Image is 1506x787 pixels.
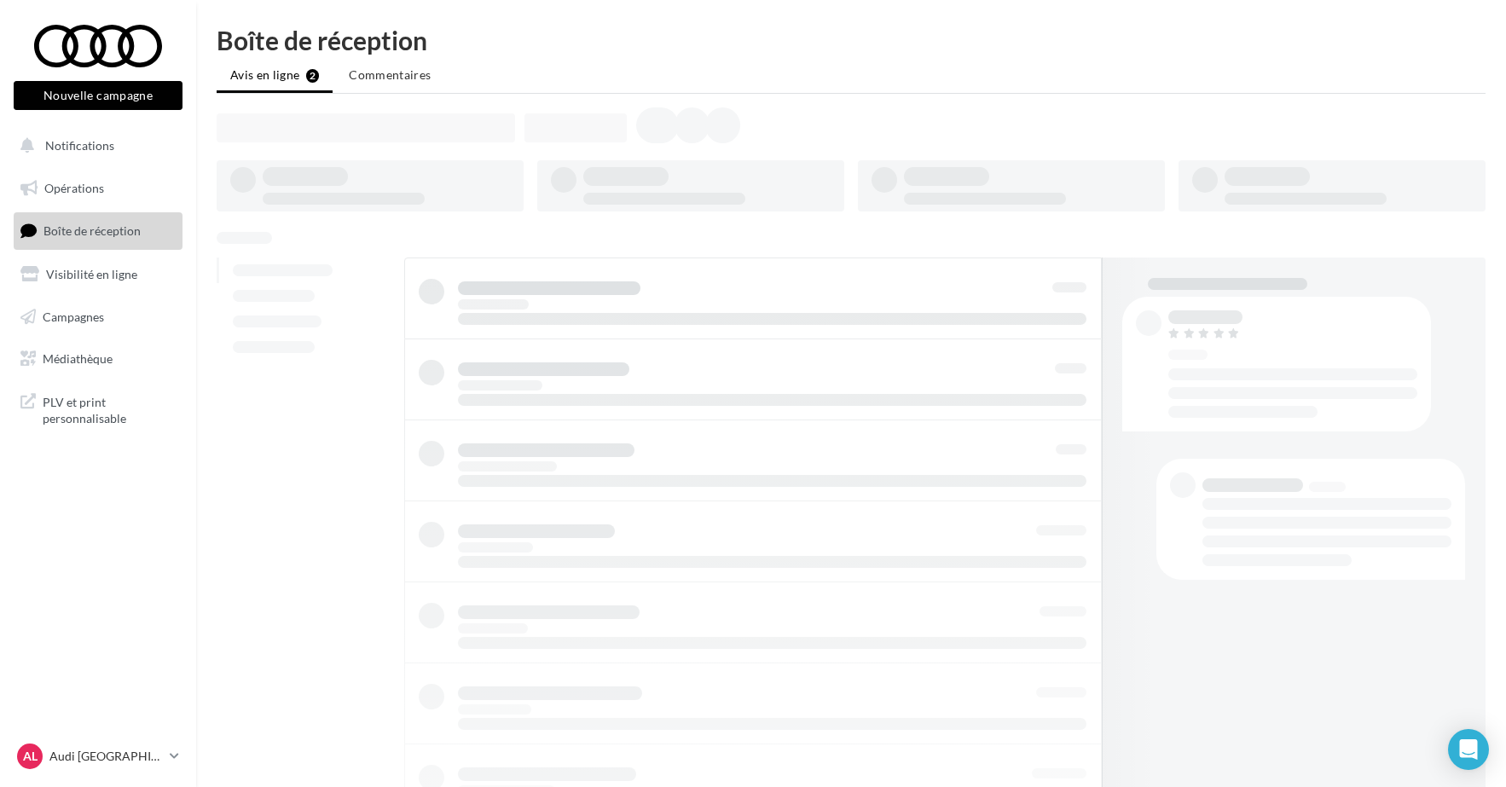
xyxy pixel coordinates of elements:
[349,67,431,82] span: Commentaires
[10,341,186,377] a: Médiathèque
[49,748,163,765] p: Audi [GEOGRAPHIC_DATA]
[10,212,186,249] a: Boîte de réception
[14,81,182,110] button: Nouvelle campagne
[45,138,114,153] span: Notifications
[14,740,182,773] a: AL Audi [GEOGRAPHIC_DATA]
[23,748,38,765] span: AL
[1448,729,1489,770] div: Open Intercom Messenger
[10,171,186,206] a: Opérations
[10,384,186,434] a: PLV et print personnalisable
[43,309,104,323] span: Campagnes
[10,299,186,335] a: Campagnes
[44,181,104,195] span: Opérations
[10,257,186,292] a: Visibilité en ligne
[43,223,141,238] span: Boîte de réception
[217,27,1486,53] div: Boîte de réception
[43,351,113,366] span: Médiathèque
[10,128,179,164] button: Notifications
[43,391,176,427] span: PLV et print personnalisable
[46,267,137,281] span: Visibilité en ligne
